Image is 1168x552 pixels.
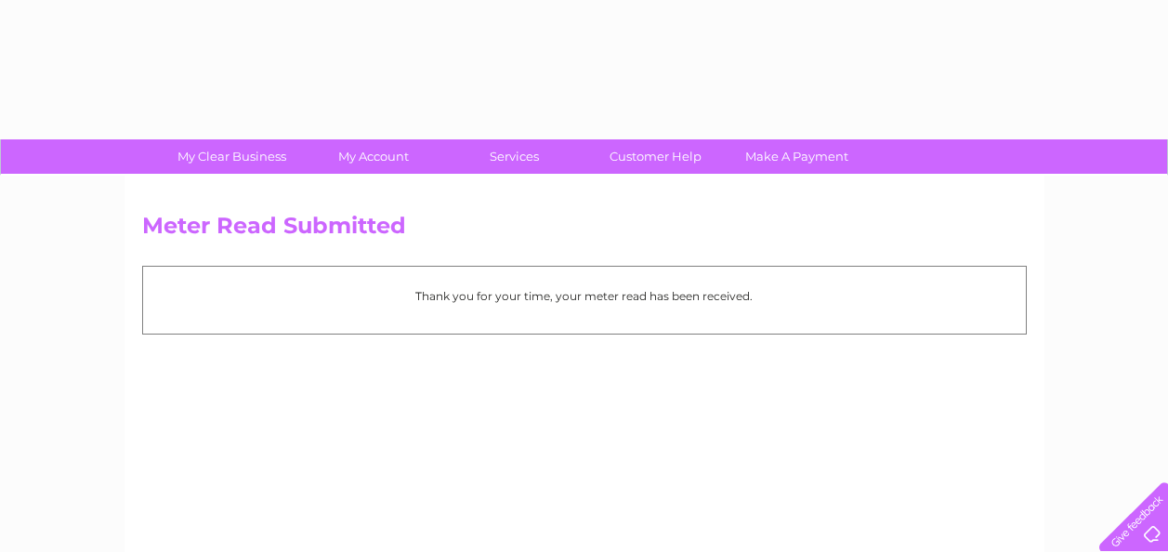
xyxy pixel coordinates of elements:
[152,287,1017,305] p: Thank you for your time, your meter read has been received.
[438,139,591,174] a: Services
[579,139,732,174] a: Customer Help
[142,213,1027,248] h2: Meter Read Submitted
[155,139,308,174] a: My Clear Business
[720,139,873,174] a: Make A Payment
[296,139,450,174] a: My Account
